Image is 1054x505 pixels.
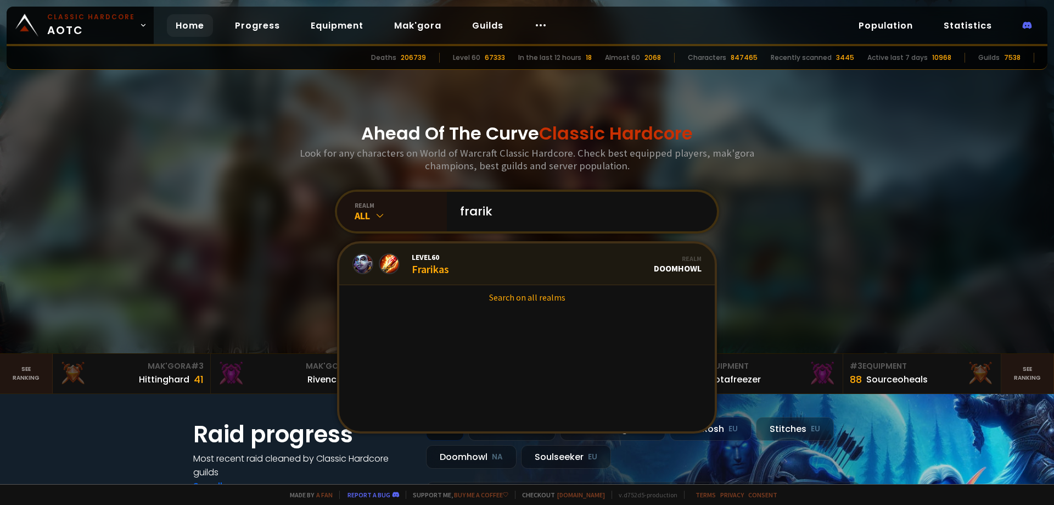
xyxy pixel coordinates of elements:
small: Classic Hardcore [47,12,135,22]
a: See all progress [193,480,265,492]
a: Search on all realms [339,285,715,309]
span: Checkout [515,491,605,499]
div: 847465 [731,53,758,63]
div: Guilds [978,53,1000,63]
span: Made by [283,491,333,499]
div: Realm [654,254,702,263]
div: Sourceoheals [866,373,928,386]
div: Equipment [850,360,994,372]
span: Level 60 [412,252,449,262]
a: Equipment [302,14,372,37]
input: Search a character... [453,192,704,231]
a: Privacy [720,491,744,499]
div: All [355,209,447,222]
a: Mak'gora [385,14,450,37]
a: Mak'Gora#2Rivench100 [211,354,369,393]
div: Soulseeker [521,445,611,469]
a: Guilds [463,14,512,37]
div: Hittinghard [139,373,189,386]
a: #3Equipment88Sourceoheals [843,354,1001,393]
div: Stitches [756,417,834,441]
div: 41 [194,372,204,387]
a: Mak'Gora#3Hittinghard41 [53,354,211,393]
small: EU [588,452,597,463]
div: 10968 [932,53,951,63]
div: 7538 [1004,53,1021,63]
div: Mak'Gora [59,360,204,372]
a: Classic HardcoreAOTC [7,7,154,44]
div: Deaths [371,53,396,63]
a: Statistics [935,14,1001,37]
span: AOTC [47,12,135,38]
div: Rivench [307,373,342,386]
small: EU [728,424,738,435]
div: 2068 [644,53,661,63]
div: Nek'Rosh [670,417,752,441]
a: #2Equipment88Notafreezer [685,354,843,393]
a: Terms [696,491,716,499]
a: Report a bug [347,491,390,499]
a: Home [167,14,213,37]
a: a fan [316,491,333,499]
div: Doomhowl [426,445,517,469]
div: Equipment [692,360,836,372]
div: Characters [688,53,726,63]
a: Seeranking [1001,354,1054,393]
div: 88 [850,372,862,387]
div: 67333 [485,53,505,63]
div: Almost 60 [605,53,640,63]
small: NA [492,452,503,463]
div: Doomhowl [654,254,702,274]
div: In the last 12 hours [518,53,581,63]
h4: Most recent raid cleaned by Classic Hardcore guilds [193,452,413,479]
div: 3445 [836,53,854,63]
h1: Ahead Of The Curve [361,120,693,147]
span: # 3 [850,360,862,371]
h1: Raid progress [193,417,413,452]
span: Support me, [406,491,508,499]
span: v. d752d5 - production [612,491,677,499]
div: 206739 [401,53,426,63]
span: # 3 [191,360,204,371]
div: Level 60 [453,53,480,63]
h3: Look for any characters on World of Warcraft Classic Hardcore. Check best equipped players, mak'g... [295,147,759,172]
div: Recently scanned [771,53,832,63]
div: Frarikas [412,252,449,276]
a: Consent [748,491,777,499]
div: Mak'Gora [217,360,362,372]
a: Population [850,14,922,37]
a: [DOMAIN_NAME] [557,491,605,499]
div: Active last 7 days [867,53,928,63]
a: Progress [226,14,289,37]
a: Level60FrarikasRealmDoomhowl [339,243,715,285]
small: EU [811,424,820,435]
span: Classic Hardcore [539,121,693,146]
div: realm [355,201,447,209]
div: 18 [586,53,592,63]
a: Buy me a coffee [454,491,508,499]
div: Notafreezer [708,373,761,386]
